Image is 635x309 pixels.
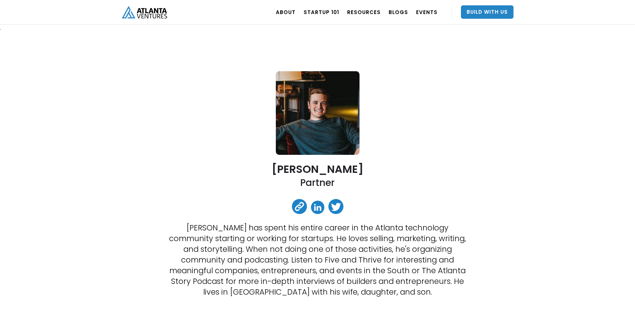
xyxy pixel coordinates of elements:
a: ABOUT [276,3,296,21]
a: Build With Us [461,5,513,19]
a: Startup 101 [304,3,339,21]
a: EVENTS [416,3,438,21]
h2: Partner [300,177,335,189]
a: BLOGS [389,3,408,21]
h2: [PERSON_NAME] [272,163,364,175]
a: RESOURCES [347,3,381,21]
p: [PERSON_NAME] has spent his entire career in the Atlanta technology community starting or working... [168,222,466,297]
